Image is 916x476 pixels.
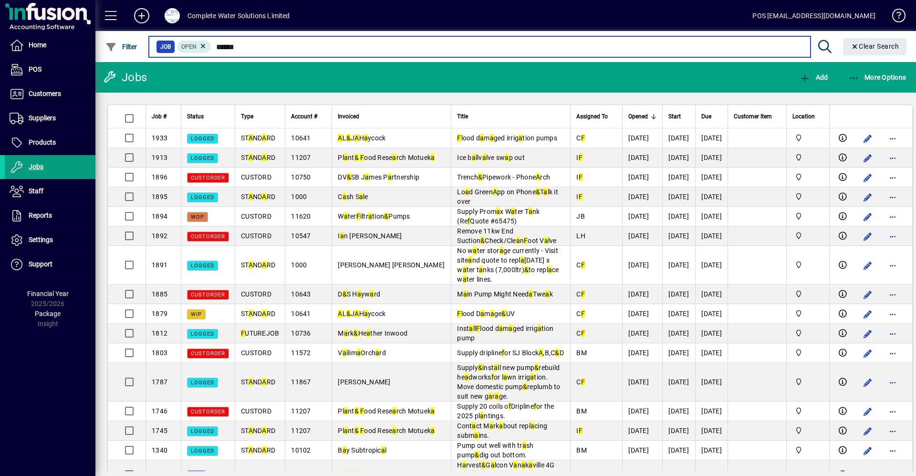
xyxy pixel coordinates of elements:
[860,375,875,390] button: Edit
[695,168,728,187] td: [DATE]
[501,310,506,317] em: &
[792,260,823,270] span: Motueka
[493,188,497,196] em: A
[579,193,583,201] em: F
[662,187,695,207] td: [DATE]
[701,111,722,122] div: Due
[29,114,56,122] span: Suppliers
[191,233,225,240] span: CUSTORDER
[496,208,500,215] em: a
[457,188,558,205] span: Lo d Green pp on Phone T lk it over
[291,310,311,317] span: 10641
[152,310,167,317] span: 1879
[191,136,214,142] span: LOGGED
[662,207,695,226] td: [DATE]
[338,134,342,142] em: A
[338,232,402,240] span: I n [PERSON_NAME]
[576,212,585,220] span: JB
[476,325,480,332] em: F
[291,154,311,161] span: 11207
[543,188,547,196] em: a
[701,111,711,122] span: Due
[622,343,662,363] td: [DATE]
[191,311,202,317] span: WIP
[662,304,695,324] td: [DATE]
[490,134,494,142] em: a
[622,285,662,304] td: [DATE]
[5,131,95,155] a: Products
[249,134,253,142] em: A
[480,134,484,142] em: a
[885,190,900,205] button: More options
[628,111,648,122] span: Opened
[241,134,275,142] span: ST ND RD
[344,329,348,337] em: a
[622,187,662,207] td: [DATE]
[35,310,61,317] span: Package
[576,310,585,317] span: C
[291,232,311,240] span: 10547
[622,246,662,285] td: [DATE]
[354,154,359,161] em: &
[848,74,906,81] span: More Options
[262,261,266,269] em: A
[576,154,583,161] span: I
[343,290,347,298] em: &
[126,7,157,24] button: Add
[347,173,351,181] em: &
[576,290,585,298] span: C
[469,325,473,332] em: a
[579,173,583,181] em: F
[622,128,662,148] td: [DATE]
[792,348,823,358] span: Motueka
[103,38,140,55] button: Filter
[843,38,907,55] button: Clear
[662,128,695,148] td: [DATE]
[152,111,167,122] span: Job #
[338,290,380,298] span: D S H yw rd
[29,163,43,170] span: Jobs
[576,232,585,240] span: LH
[860,443,875,458] button: Edit
[291,261,307,269] span: 1000
[157,7,187,24] button: Profile
[346,310,351,317] em: &
[529,290,532,298] em: a
[500,247,503,254] em: a
[520,256,524,264] em: a
[291,212,311,220] span: 11620
[662,324,695,343] td: [DATE]
[860,404,875,419] button: Edit
[860,190,875,205] button: Edit
[5,58,95,82] a: POS
[5,82,95,106] a: Customers
[885,346,900,361] button: More options
[545,290,549,298] em: a
[356,212,360,220] em: F
[366,329,370,337] em: a
[5,228,95,252] a: Settings
[364,310,368,317] em: a
[581,290,585,298] em: F
[860,287,875,302] button: Edit
[338,212,410,220] span: W ter iltr tion Pumps
[576,111,616,122] div: Assigned To
[191,292,225,298] span: CUSTORDER
[241,212,271,220] span: CUSTORD
[792,152,823,163] span: Motueka
[343,349,346,357] em: a
[291,193,307,201] span: 1000
[695,285,728,304] td: [DATE]
[885,150,900,166] button: More options
[581,329,585,337] em: F
[5,106,95,130] a: Suppliers
[662,343,695,363] td: [DATE]
[622,324,662,343] td: [DATE]
[792,289,823,299] span: Motueka
[457,208,540,225] span: Supply Prom x W ter T nk (Re Quote #65475)
[152,193,167,201] span: 1895
[519,134,522,142] em: a
[524,266,529,274] em: &
[885,209,900,224] button: More options
[695,324,728,343] td: [DATE]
